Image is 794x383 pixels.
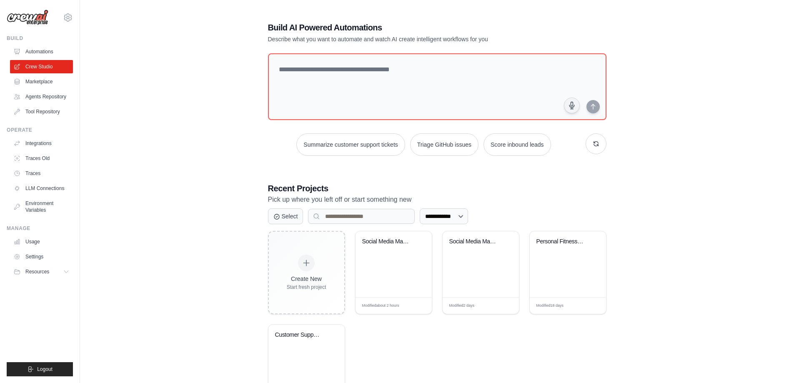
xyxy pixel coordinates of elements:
[7,225,73,232] div: Manage
[7,362,73,376] button: Logout
[10,45,73,58] a: Automations
[268,35,548,43] p: Describe what you want to automate and watch AI create intelligent workflows for you
[410,133,478,156] button: Triage GitHub issues
[10,250,73,263] a: Settings
[536,238,587,245] div: Personal Fitness & Health Tracker
[10,105,73,118] a: Tool Repository
[25,268,49,275] span: Resources
[412,303,419,309] span: Edit
[275,331,326,339] div: Customer Support Chatbot
[296,133,405,156] button: Summarize customer support tickets
[449,303,475,309] span: Modified 2 days
[362,303,399,309] span: Modified about 2 hours
[268,183,606,194] h3: Recent Projects
[10,90,73,103] a: Agents Repository
[586,303,593,309] span: Edit
[586,133,606,154] button: Get new suggestions
[7,35,73,42] div: Build
[362,238,413,245] div: Social Media Management Automation
[564,98,580,113] button: Click to speak your automation idea
[10,75,73,88] a: Marketplace
[268,22,548,33] h1: Build AI Powered Automations
[483,133,551,156] button: Score inbound leads
[536,303,564,309] span: Modified 18 days
[449,238,500,245] div: Social Media Management Automation
[268,208,303,224] button: Select
[10,197,73,217] a: Environment Variables
[499,303,506,309] span: Edit
[10,235,73,248] a: Usage
[287,284,326,290] div: Start fresh project
[10,182,73,195] a: LLM Connections
[10,167,73,180] a: Traces
[10,265,73,278] button: Resources
[7,127,73,133] div: Operate
[287,275,326,283] div: Create New
[7,10,48,25] img: Logo
[268,194,606,205] p: Pick up where you left off or start something new
[37,366,53,373] span: Logout
[10,152,73,165] a: Traces Old
[10,137,73,150] a: Integrations
[10,60,73,73] a: Crew Studio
